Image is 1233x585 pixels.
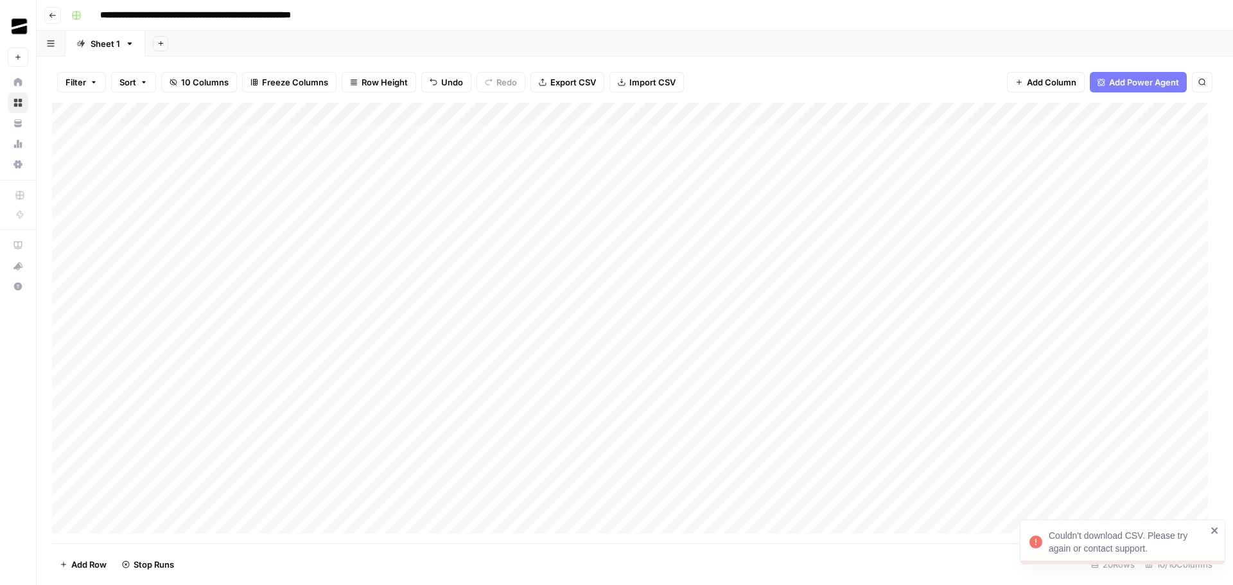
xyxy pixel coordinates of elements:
span: Add Row [71,558,107,571]
span: Filter [66,76,86,89]
span: Row Height [362,76,408,89]
a: Browse [8,92,28,113]
span: Import CSV [629,76,676,89]
span: Sort [119,76,136,89]
button: Add Row [52,554,114,575]
button: 10 Columns [161,72,237,92]
div: Sheet 1 [91,37,120,50]
span: Add Column [1027,76,1076,89]
span: Add Power Agent [1109,76,1179,89]
div: 20 Rows [1086,554,1140,575]
button: Undo [421,72,471,92]
button: Add Column [1007,72,1085,92]
a: Sheet 1 [66,31,145,57]
span: Undo [441,76,463,89]
span: Redo [496,76,517,89]
button: What's new? [8,256,28,276]
a: Settings [8,154,28,175]
span: Export CSV [550,76,596,89]
button: Workspace: OGM [8,10,28,42]
div: 10/10 Columns [1140,554,1218,575]
button: Redo [477,72,525,92]
span: Stop Runs [134,558,174,571]
div: Couldn't download CSV. Please try again or contact support. [1049,529,1207,555]
button: Freeze Columns [242,72,337,92]
span: Freeze Columns [262,76,328,89]
img: OGM Logo [8,15,31,38]
a: Your Data [8,113,28,134]
button: close [1211,525,1220,536]
button: Help + Support [8,276,28,297]
button: Filter [57,72,106,92]
button: Stop Runs [114,554,182,575]
span: 10 Columns [181,76,229,89]
button: Add Power Agent [1090,72,1187,92]
button: Row Height [342,72,416,92]
button: Export CSV [530,72,604,92]
button: Import CSV [609,72,684,92]
a: AirOps Academy [8,235,28,256]
a: Usage [8,134,28,154]
button: Sort [111,72,156,92]
a: Home [8,72,28,92]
